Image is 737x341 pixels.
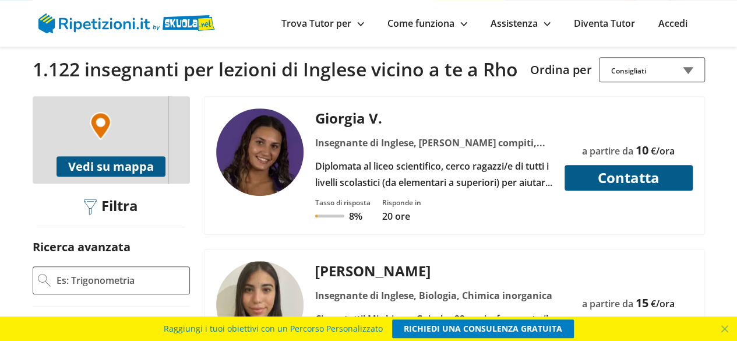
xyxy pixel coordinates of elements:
a: Come funziona [387,17,467,30]
a: logo Skuola.net | Ripetizioni.it [38,16,215,29]
div: Insegnante di Inglese, Biologia, Chimica inorganica [311,287,557,304]
img: Filtra filtri mobile [84,199,97,215]
span: €/ora [651,297,675,310]
label: Ordina per [530,62,592,78]
div: Insegnante di Inglese, [PERSON_NAME] compiti, Aiuto esame di terza media, Matematica [311,135,557,151]
input: Es: Trigonometria [55,272,185,289]
a: Diventa Tutor [574,17,635,30]
span: Raggiungi i tuoi obiettivi con un Percorso Personalizzato [164,319,383,338]
button: Vedi su mappa [57,156,165,177]
div: Consigliati [599,57,705,82]
a: RICHIEDI UNA CONSULENZA GRATUITA [392,319,574,338]
p: 20 ore [382,210,421,223]
a: Assistenza [491,17,551,30]
div: Giorgia V. [311,108,557,128]
h2: 1.122 insegnanti per lezioni di Inglese vicino a te a Rho [33,58,521,80]
span: a partire da [582,145,633,157]
span: 15 [636,295,648,311]
a: Trova Tutor per [281,17,364,30]
a: Accedi [658,17,687,30]
img: logo Skuola.net | Ripetizioni.it [38,13,215,33]
div: Filtra [80,198,143,216]
span: 10 [636,142,648,158]
div: Tasso di risposta [315,198,371,208]
img: Marker [90,112,111,140]
img: Ricerca Avanzata [38,274,51,287]
div: [PERSON_NAME] [311,261,557,280]
span: €/ora [651,145,675,157]
span: a partire da [582,297,633,310]
button: Contatta [565,165,693,191]
div: Diplomata al liceo scientifico, cerco ragazzi/e di tutti i livelli scolastici (da elementari a su... [311,158,557,191]
label: Ricerca avanzata [33,239,131,255]
p: 8% [349,210,362,223]
div: Risponde in [382,198,421,208]
img: tutor a Rho - Giorgia [216,108,304,196]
